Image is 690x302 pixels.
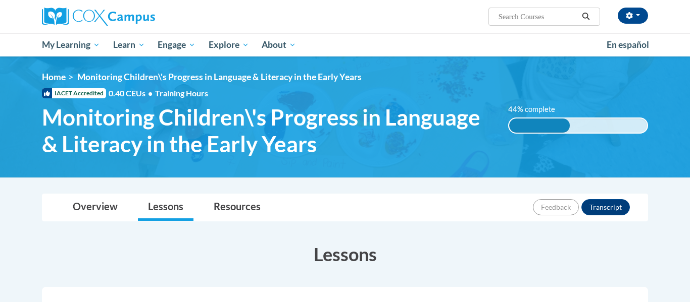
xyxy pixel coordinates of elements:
[607,39,649,50] span: En español
[113,39,145,51] span: Learn
[138,194,193,221] a: Lessons
[35,33,107,56] a: My Learning
[600,34,656,55] a: En español
[42,8,234,26] a: Cox Campus
[209,39,249,51] span: Explore
[77,72,362,82] span: Monitoring Children\'s Progress in Language & Literacy in the Early Years
[578,11,594,23] button: Search
[151,33,202,56] a: Engage
[533,199,579,215] button: Feedback
[42,88,106,98] span: IACET Accredited
[42,39,100,51] span: My Learning
[155,88,208,98] span: Training Hours
[256,33,303,56] a: About
[498,11,578,23] input: Search Courses
[204,194,271,221] a: Resources
[581,199,630,215] button: Transcript
[27,33,663,56] div: Main menu
[42,104,493,157] span: Monitoring Children\'s Progress in Language & Literacy in the Early Years
[42,8,155,26] img: Cox Campus
[63,194,128,221] a: Overview
[158,39,195,51] span: Engage
[202,33,256,56] a: Explore
[42,241,648,267] h3: Lessons
[509,118,570,133] div: 44% complete
[618,8,648,24] button: Account Settings
[148,88,153,98] span: •
[109,88,155,99] span: 0.40 CEUs
[107,33,152,56] a: Learn
[262,39,296,51] span: About
[508,104,566,115] label: 44% complete
[42,72,66,82] a: Home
